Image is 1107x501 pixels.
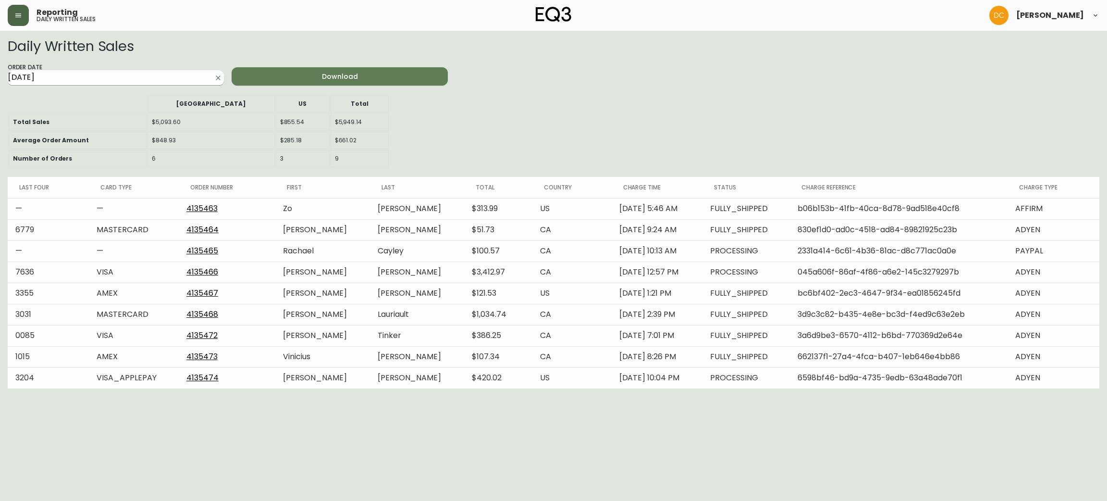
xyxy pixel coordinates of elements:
[464,240,532,262] td: $100.57
[370,262,464,283] td: [PERSON_NAME]
[89,240,179,262] td: —
[13,154,72,163] b: Number of Orders
[612,219,702,240] td: [DATE] 9:24 AM
[275,304,369,325] td: [PERSON_NAME]
[702,346,790,367] td: FULLY_SHIPPED
[8,325,89,346] td: 0085
[186,330,218,341] a: 4135472
[702,219,790,240] td: FULLY_SHIPPED
[370,240,464,262] td: Cayley
[1008,367,1099,388] td: ADYEN
[612,198,702,219] td: [DATE] 5:46 AM
[8,240,89,262] td: —
[37,16,96,22] h5: daily written sales
[1008,346,1099,367] td: ADYEN
[186,203,218,214] a: 4135463
[276,132,330,149] td: $285.18
[790,177,1008,198] th: Charge Reference
[702,283,790,304] td: FULLY_SHIPPED
[275,198,369,219] td: Zo
[536,7,571,22] img: logo
[148,113,274,131] td: $5,093.60
[276,95,330,113] th: US
[464,219,532,240] td: $51.73
[89,367,179,388] td: VISA_APPLEPAY
[464,283,532,304] td: $121.53
[612,283,702,304] td: [DATE] 1:21 PM
[148,132,274,149] td: $848.93
[532,219,611,240] td: CA
[331,150,389,167] td: 9
[179,177,275,198] th: Order Number
[331,132,389,149] td: $661.02
[370,283,464,304] td: [PERSON_NAME]
[370,304,464,325] td: Lauriault
[464,177,532,198] th: Total
[532,367,611,388] td: US
[612,177,702,198] th: Charge Time
[89,325,179,346] td: VISA
[8,198,89,219] td: —
[370,219,464,240] td: [PERSON_NAME]
[275,346,369,367] td: Vinicius
[8,283,89,304] td: 3355
[8,70,209,86] input: mm/dd/yyyy
[275,219,369,240] td: [PERSON_NAME]
[89,198,179,219] td: —
[464,304,532,325] td: $1,034.74
[612,240,702,262] td: [DATE] 10:13 AM
[370,367,464,388] td: [PERSON_NAME]
[702,262,790,283] td: PROCESSING
[1008,240,1099,262] td: PAYPAL
[612,325,702,346] td: [DATE] 7:01 PM
[275,367,369,388] td: [PERSON_NAME]
[370,346,464,367] td: [PERSON_NAME]
[148,150,274,167] td: 6
[1008,177,1099,198] th: Charge Type
[702,304,790,325] td: FULLY_SHIPPED
[612,304,702,325] td: [DATE] 2:39 PM
[8,367,89,388] td: 3204
[532,304,611,325] td: CA
[8,346,89,367] td: 1015
[275,283,369,304] td: [PERSON_NAME]
[276,150,330,167] td: 3
[702,198,790,219] td: FULLY_SHIPPED
[702,240,790,262] td: PROCESSING
[275,177,369,198] th: First
[702,325,790,346] td: FULLY_SHIPPED
[186,266,218,277] a: 4135466
[790,240,1008,262] td: 2331a414-6c61-4b36-81ac-d8c771ac0a0e
[186,288,218,299] a: 4135467
[370,325,464,346] td: Tinker
[148,95,274,113] th: [GEOGRAPHIC_DATA]
[239,71,440,83] span: Download
[89,283,179,304] td: AMEX
[89,346,179,367] td: AMEX
[8,177,89,198] th: Last Four
[464,325,532,346] td: $386.25
[186,351,218,362] a: 4135473
[702,177,790,198] th: Status
[532,198,611,219] td: US
[370,198,464,219] td: [PERSON_NAME]
[532,177,611,198] th: Country
[790,283,1008,304] td: bc6bf402-2ec3-4647-9f34-ea01856245fd
[276,113,330,131] td: $855.54
[464,346,532,367] td: $107.34
[1016,12,1084,19] span: [PERSON_NAME]
[89,177,179,198] th: Card Type
[13,118,49,126] b: Total Sales
[790,367,1008,388] td: 6598bf46-bd9a-4735-9edb-63a48ade70f1
[989,6,1009,25] img: 7eb451d6983258353faa3212700b340b
[186,224,219,235] a: 4135464
[186,245,218,256] a: 4135465
[186,372,219,383] a: 4135474
[532,262,611,283] td: CA
[464,262,532,283] td: $3,412.97
[275,240,369,262] td: Rachael
[89,304,179,325] td: MASTERCARD
[13,136,89,144] b: Average Order Amount
[702,367,790,388] td: PROCESSING
[464,367,532,388] td: $420.02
